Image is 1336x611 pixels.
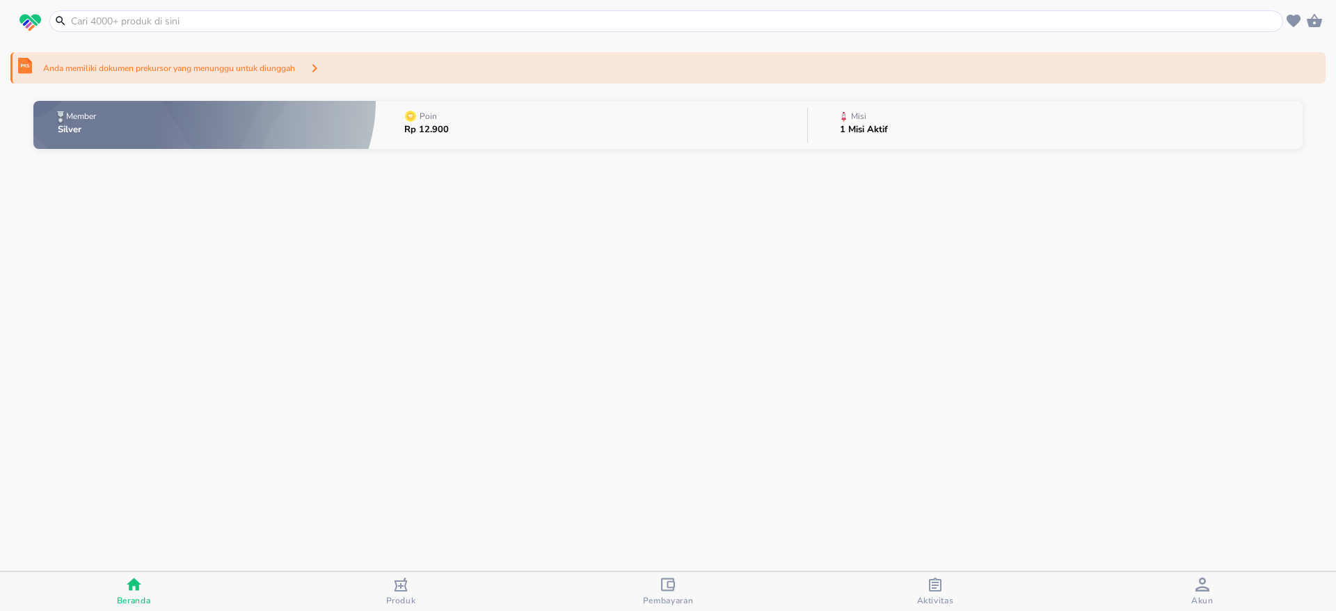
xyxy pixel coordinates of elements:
p: Poin [420,112,437,120]
button: Produk [267,572,534,611]
img: logo_swiperx_s.bd005f3b.svg [19,14,41,32]
button: Akun [1069,572,1336,611]
button: Aktivitas [802,572,1069,611]
input: Cari 4000+ produk di sini [70,14,1280,29]
span: Akun [1191,595,1214,606]
span: Produk [386,595,416,606]
button: PoinRp 12.900 [376,97,807,152]
button: Pembayaran [534,572,802,611]
p: Misi [851,112,866,120]
p: Anda memiliki dokumen prekursor yang menunggu untuk diunggah [43,62,295,74]
span: Aktivitas [917,595,954,606]
span: Pembayaran [643,595,694,606]
p: Silver [58,125,99,134]
p: 1 Misi Aktif [840,125,888,134]
img: prekursor-icon.04a7e01b.svg [18,58,32,74]
button: Misi1 Misi Aktif [808,97,1303,152]
button: MemberSilver [33,97,376,152]
p: Rp 12.900 [404,125,449,134]
p: Member [66,112,96,120]
span: Beranda [117,595,151,606]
